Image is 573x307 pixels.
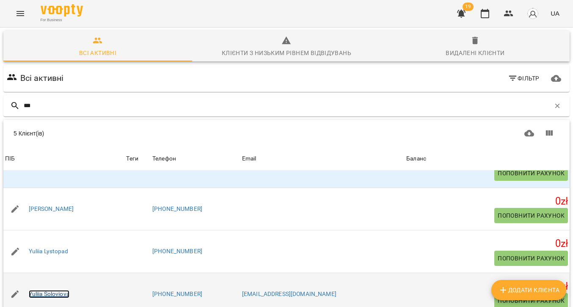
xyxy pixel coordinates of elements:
h5: 0 zł [406,195,568,208]
a: [PHONE_NUMBER] [152,205,202,212]
button: Фільтр [504,71,543,86]
img: avatar_s.png [527,8,539,19]
div: Sort [242,154,256,164]
span: Поповнити рахунок [498,210,565,221]
span: For Business [41,17,83,23]
div: Баланс [406,154,426,164]
span: ПІБ [5,154,123,164]
a: [EMAIL_ADDRESS][DOMAIN_NAME] [242,290,336,297]
button: UA [547,6,563,21]
button: Поповнити рахунок [494,166,568,181]
h6: Всі активні [20,72,64,85]
div: Телефон [152,154,176,164]
span: Додати клієнта [498,285,559,295]
a: [PHONE_NUMBER] [152,248,202,254]
div: Всі активні [79,48,116,58]
div: Теги [126,154,149,164]
span: Фільтр [508,73,540,83]
div: Sort [152,154,176,164]
button: Додати клієнта [491,280,566,300]
div: Sort [5,154,15,164]
span: Поповнити рахунок [498,253,565,263]
a: Yuliia Lystopad [29,247,68,256]
a: [PERSON_NAME] [29,205,74,213]
span: Поповнити рахунок [498,296,565,306]
img: Voopty Logo [41,4,83,17]
div: ПІБ [5,154,15,164]
button: Поповнити рахунок [494,208,568,223]
div: Sort [406,154,426,164]
span: Email [242,154,403,164]
h5: 0 zł [406,237,568,250]
button: Показати колонки [539,123,559,144]
div: Клієнти з низьким рівнем відвідувань [222,48,351,58]
div: 5 Клієнт(ів) [14,129,282,138]
button: Menu [10,3,30,24]
button: Завантажити CSV [519,123,540,144]
div: Видалені клієнти [446,48,504,58]
span: Поповнити рахунок [498,168,565,178]
h5: -55 zł [406,280,568,293]
span: 19 [463,3,474,11]
button: Поповнити рахунок [494,251,568,266]
span: Телефон [152,154,239,164]
div: Email [242,154,256,164]
a: [PHONE_NUMBER] [152,290,202,297]
span: Баланс [406,154,568,164]
span: UA [551,9,559,18]
div: Table Toolbar [3,120,570,147]
a: Yuliia Soloviova [29,290,69,299]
